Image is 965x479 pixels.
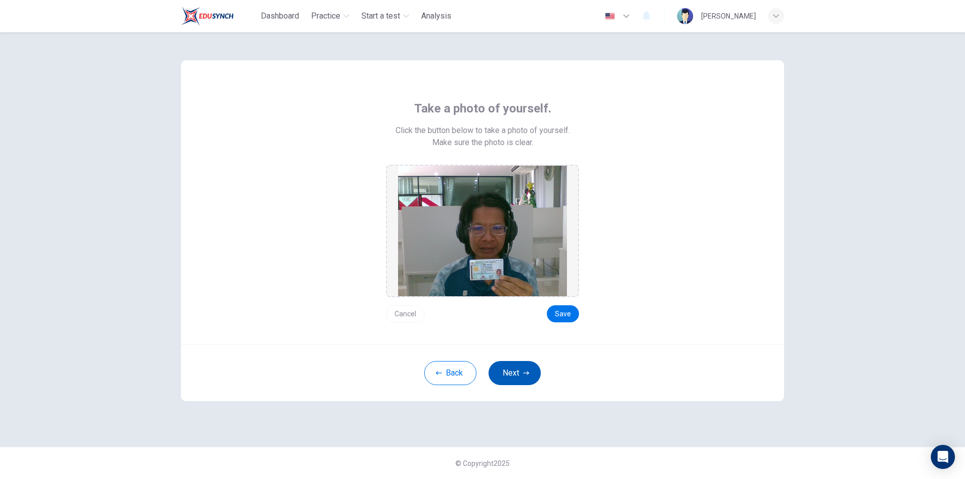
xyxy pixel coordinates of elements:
span: © Copyright 2025 [455,459,510,467]
span: Dashboard [261,10,299,22]
button: Cancel [386,305,425,322]
button: Analysis [417,7,455,25]
img: preview screemshot [398,166,567,296]
img: Profile picture [677,8,693,24]
span: Make sure the photo is clear. [432,137,533,149]
div: [PERSON_NAME] [701,10,756,22]
button: Start a test [357,7,413,25]
button: Next [489,361,541,385]
button: Dashboard [257,7,303,25]
span: Analysis [421,10,451,22]
span: Start a test [361,10,400,22]
img: Train Test logo [181,6,234,26]
img: en [604,13,616,20]
span: Click the button below to take a photo of yourself. [396,125,570,137]
a: Train Test logo [181,6,257,26]
span: Take a photo of yourself. [414,100,551,116]
div: Open Intercom Messenger [931,445,955,469]
span: Practice [311,10,340,22]
button: Practice [307,7,353,25]
button: Save [547,305,579,322]
button: Back [424,361,476,385]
